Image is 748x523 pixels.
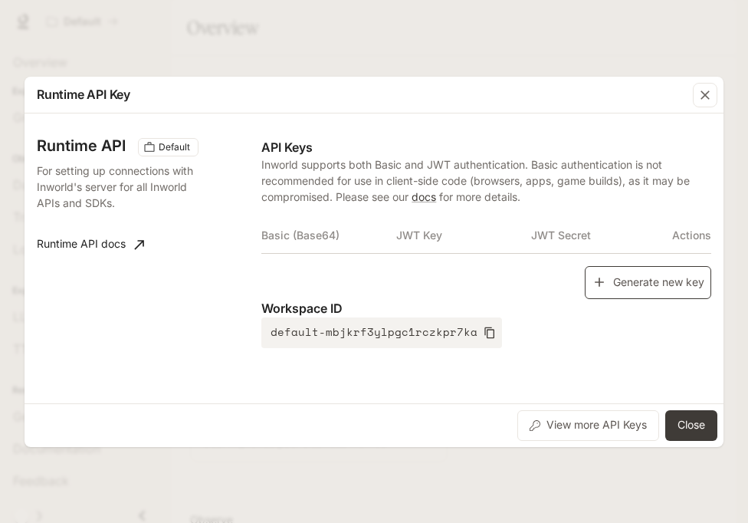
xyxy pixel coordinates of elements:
th: JWT Secret [531,217,666,254]
a: Runtime API docs [31,229,150,260]
button: Generate new key [585,266,711,299]
p: Runtime API Key [37,85,130,104]
div: These keys will apply to your current workspace only [138,138,198,156]
p: For setting up connections with Inworld's server for all Inworld APIs and SDKs. [37,163,196,211]
th: Actions [666,217,711,254]
p: API Keys [261,138,711,156]
button: View more API Keys [517,410,659,441]
p: Workspace ID [261,299,711,317]
h3: Runtime API [37,138,126,153]
a: docs [412,190,436,203]
p: Inworld supports both Basic and JWT authentication. Basic authentication is not recommended for u... [261,156,711,205]
th: JWT Key [396,217,531,254]
button: default-mbjkrf3ylpgc1rczkpr7ka [261,317,502,348]
span: Default [153,140,196,154]
button: Close [665,410,717,441]
th: Basic (Base64) [261,217,396,254]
